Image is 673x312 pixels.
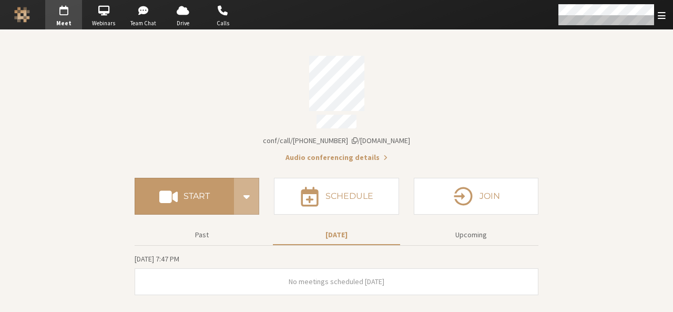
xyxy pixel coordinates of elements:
span: Drive [165,19,201,28]
button: Audio conferencing details [285,152,388,163]
button: Schedule [274,178,399,215]
button: Upcoming [407,226,535,244]
img: Iotum [14,7,30,23]
h4: Join [480,192,500,200]
h4: Schedule [325,192,373,200]
div: Start conference options [234,178,259,215]
span: Webinars [85,19,122,28]
span: No meetings scheduled [DATE] [289,277,384,286]
section: Today's Meetings [135,253,538,295]
button: Past [138,226,266,244]
iframe: Chat [647,285,665,305]
span: Copy my meeting room link [263,136,410,145]
button: [DATE] [273,226,400,244]
span: [DATE] 7:47 PM [135,254,179,264]
span: Meet [45,19,82,28]
button: Copy my meeting room linkCopy my meeting room link [263,135,410,146]
button: Join [414,178,538,215]
span: Calls [205,19,241,28]
button: Start [135,178,234,215]
section: Account details [135,48,538,163]
span: Team Chat [125,19,162,28]
h4: Start [183,192,210,200]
